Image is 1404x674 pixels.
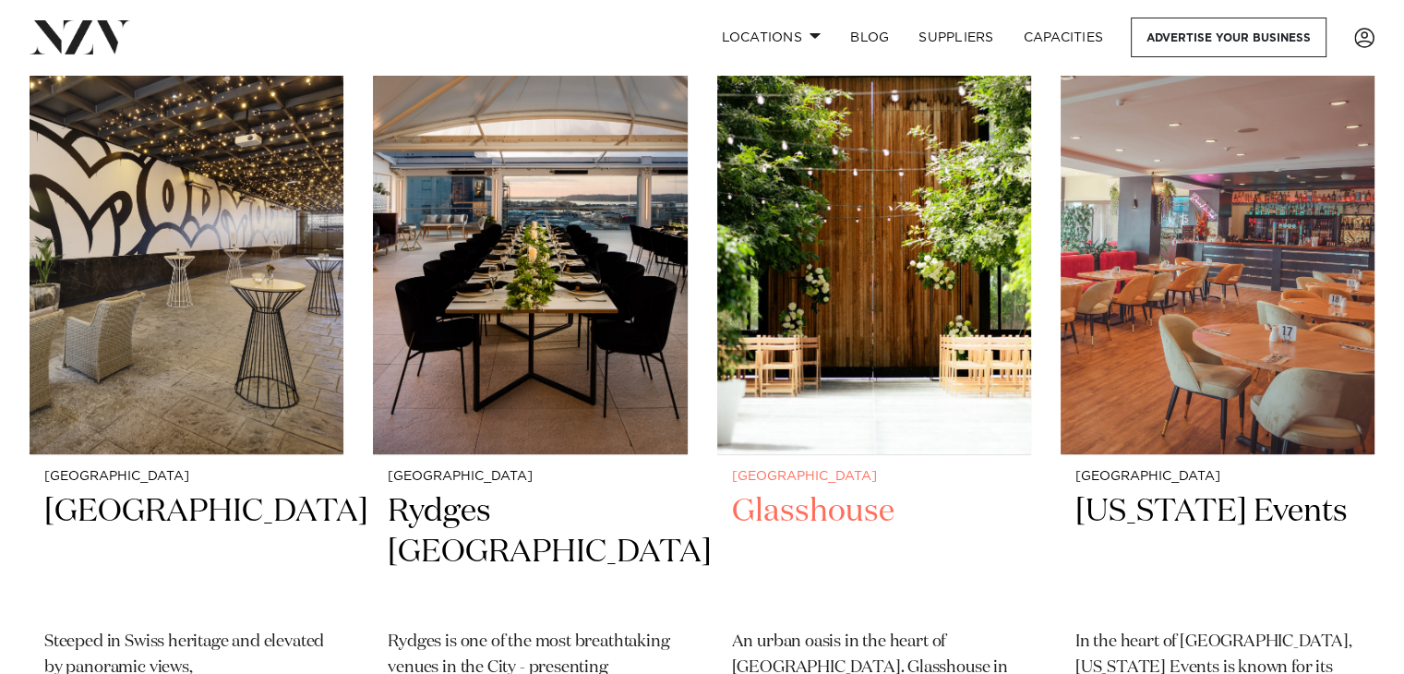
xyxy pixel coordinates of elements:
a: Locations [706,18,835,57]
a: Capacities [1009,18,1119,57]
small: [GEOGRAPHIC_DATA] [388,470,672,484]
img: nzv-logo.png [30,20,130,54]
a: BLOG [835,18,904,57]
h2: Glasshouse [732,491,1016,616]
a: SUPPLIERS [904,18,1008,57]
small: [GEOGRAPHIC_DATA] [44,470,329,484]
h2: [GEOGRAPHIC_DATA] [44,491,329,616]
small: [GEOGRAPHIC_DATA] [732,470,1016,484]
h2: Rydges [GEOGRAPHIC_DATA] [388,491,672,616]
a: Advertise your business [1131,18,1326,57]
h2: [US_STATE] Events [1075,491,1360,616]
img: Dining area at Texas Events in Auckland [1061,33,1374,454]
small: [GEOGRAPHIC_DATA] [1075,470,1360,484]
